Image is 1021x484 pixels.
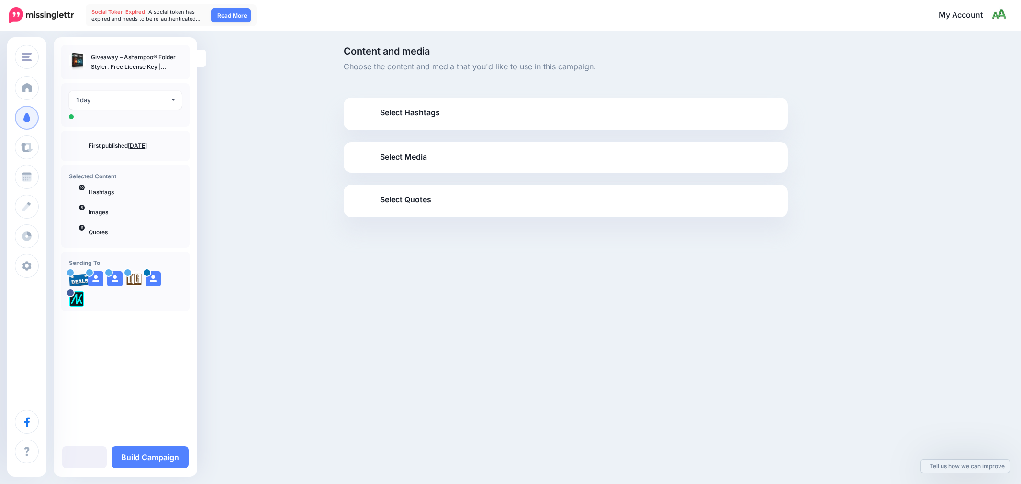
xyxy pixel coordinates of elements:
a: Select Hashtags [353,105,778,130]
span: Select Hashtags [380,106,440,119]
a: Select Quotes [353,192,778,217]
span: 10 [79,185,85,190]
span: Content and media [344,46,788,56]
h4: Sending To [69,259,182,266]
p: First published [89,142,182,150]
a: Read More [211,8,251,22]
img: Missinglettr [9,7,74,23]
img: 95cf0fca748e57b5e67bba0a1d8b2b21-27699.png [69,271,90,286]
img: user_default_image.png [88,271,103,286]
span: Select Quotes [380,193,431,206]
span: A social token has expired and needs to be re-authenticated… [91,9,201,22]
div: 1 day [76,95,170,106]
span: Social Token Expired. [91,9,147,15]
a: My Account [929,4,1007,27]
span: 6 [79,225,85,231]
p: Quotes [89,228,182,237]
img: 171dd0508319861f7a6498be388f2372_thumb.jpg [69,53,86,70]
h4: Selected Content [69,173,182,180]
p: Hashtags [89,188,182,197]
span: 5 [79,205,85,210]
img: 300371053_782866562685722_1733786435366177641_n-bsa128417.png [69,291,84,307]
p: Giveaway – Ashampoo® Folder Styler: Free License Key | Windows Folder Icons, Built‑in Icon Editor... [91,53,182,72]
a: Tell us how we can improve [921,460,1010,473]
a: [DATE] [128,142,147,149]
img: agK0rCH6-27705.jpg [126,271,142,286]
span: Choose the content and media that you'd like to use in this campaign. [344,61,788,73]
a: Select Media [353,150,778,165]
p: Images [89,208,182,217]
span: Select Media [380,151,427,164]
img: user_default_image.png [146,271,161,286]
button: 1 day [69,91,182,110]
img: user_default_image.png [107,271,123,286]
img: menu.png [22,53,32,61]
